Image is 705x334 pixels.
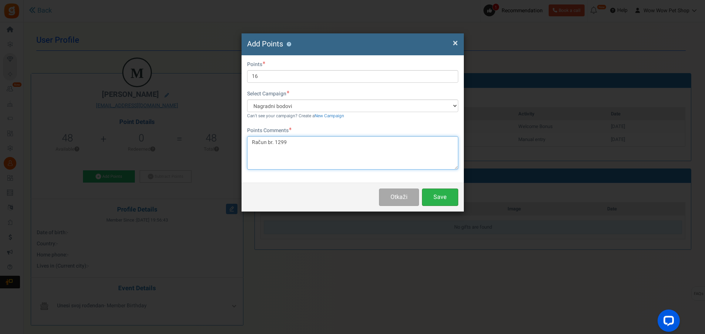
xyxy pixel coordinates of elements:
[287,42,292,47] button: ?
[247,113,344,119] small: Can't see your campaign? Create a
[422,189,458,206] button: Save
[315,113,344,119] a: New Campaign
[379,189,419,206] button: Otkaži
[453,36,458,50] span: ×
[247,61,265,68] label: Points
[247,127,292,134] label: Points Comments
[247,90,289,98] label: Select Campaign
[247,39,283,49] span: Add Points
